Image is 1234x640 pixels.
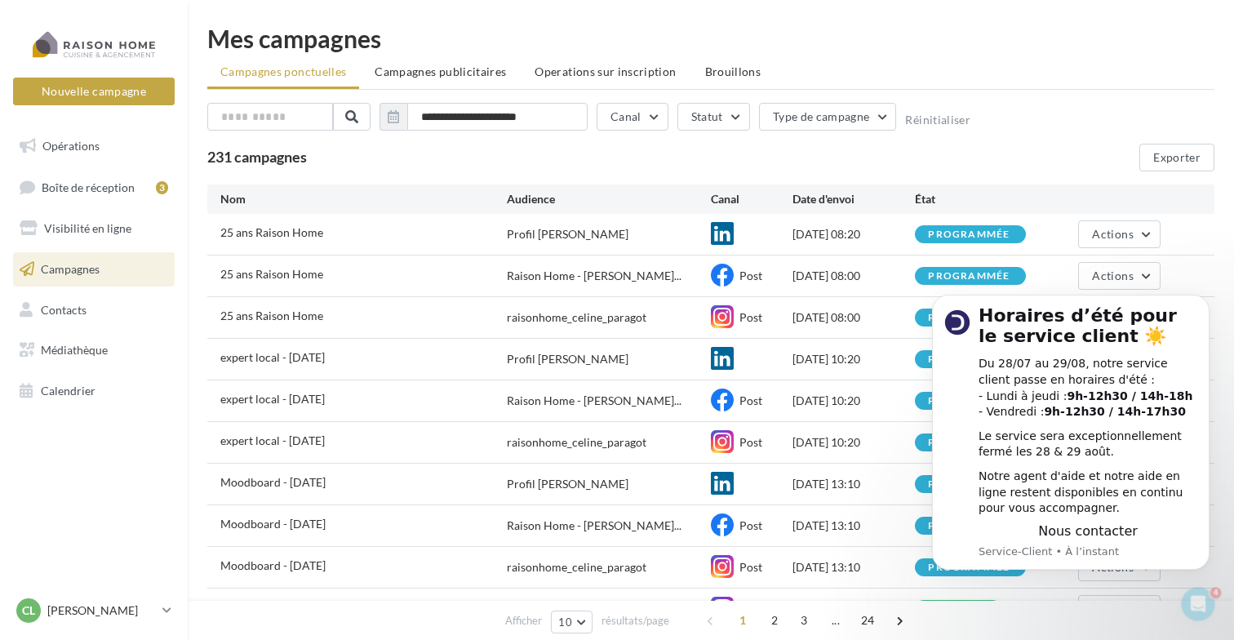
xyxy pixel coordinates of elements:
div: raisonhome_celine_paragot [507,434,646,451]
span: Post [739,518,762,532]
a: Boîte de réception3 [10,170,178,205]
a: Contacts [10,293,178,327]
span: résultats/page [601,613,669,629]
a: Visibilité en ligne [10,211,178,246]
span: 2 [761,607,788,633]
span: Actions [1092,227,1133,241]
div: Profil [PERSON_NAME] [507,226,628,242]
div: raisonhome_celine_paragot [507,309,646,326]
div: [DATE] 10:20 [792,351,915,367]
span: expert local - Août 2025 [220,350,325,364]
button: Nouvelle campagne [13,78,175,105]
iframe: Intercom notifications message [908,271,1234,596]
span: expert local - Août 2025 [220,433,325,447]
span: Post [739,269,762,282]
div: [DATE] 13:10 [792,559,915,576]
button: Exporter [1139,144,1214,171]
button: Type de campagne [759,103,897,131]
a: Cl [PERSON_NAME] [13,595,175,626]
span: Opérations [42,139,100,153]
span: Moodboard - Août 2025 [220,558,326,572]
button: 10 [551,611,593,633]
span: 25 ans Raison Home [220,267,323,281]
button: Actions [1078,220,1160,248]
div: Mes campagnes [207,26,1214,51]
div: [DATE] 13:10 [792,518,915,534]
span: Moodboard - Août 2025 [220,517,326,531]
span: expert local - Août 2025 [220,392,325,406]
span: Moodboard - Août 2025 [220,475,326,489]
div: Nom [220,191,507,207]
span: 231 campagnes [207,148,307,166]
a: Campagnes [10,252,178,287]
span: Campagnes publicitaires [375,64,506,78]
div: raisonhome_celine_paragot [507,559,646,576]
span: 24 [854,607,881,633]
div: [DATE] 13:10 [792,476,915,492]
span: Médiathèque [41,343,108,357]
span: Boîte de réception [42,180,135,193]
span: 4 [1212,584,1225,598]
div: Profil [PERSON_NAME] [507,476,628,492]
iframe: Intercom live chat [1179,584,1218,624]
button: Réinitialiser [905,113,970,127]
div: [DATE] 10:20 [792,434,915,451]
span: Post [739,435,762,449]
span: Post [739,560,762,574]
span: Raison Home - [PERSON_NAME]... [507,268,681,284]
span: Cl [22,602,35,619]
span: Campagnes [41,262,100,276]
span: 1 [730,607,756,633]
span: ... [823,607,849,633]
button: Statut [677,103,750,131]
div: Profil [PERSON_NAME] [507,351,628,367]
span: témoignage client - Août 2025 [220,600,355,614]
span: Post [739,393,762,407]
a: Calendrier [10,374,178,408]
a: Médiathèque [10,333,178,367]
span: Calendrier [41,384,95,398]
span: Actions [1092,269,1133,282]
span: Visibilité en ligne [44,221,131,235]
div: 3 [156,181,168,194]
span: Raison Home - [PERSON_NAME]... [507,518,681,534]
span: 25 ans Raison Home [220,309,323,322]
div: État [915,191,1037,207]
span: 10 [558,616,572,629]
button: Actions [1078,262,1160,290]
div: [DATE] 08:00 [792,268,915,284]
span: Brouillons [705,64,761,78]
div: [DATE] 10:20 [792,393,915,409]
span: 3 [791,607,817,633]
span: 25 ans Raison Home [220,225,323,239]
span: Contacts [41,302,87,316]
div: Canal [711,191,792,207]
p: [PERSON_NAME] [47,602,156,619]
div: Audience [507,191,711,207]
button: Canal [597,103,668,131]
div: [DATE] 08:00 [792,309,915,326]
div: programmée [928,229,1010,240]
span: Post [739,310,762,324]
span: Afficher [505,613,542,629]
span: Operations sur inscription [535,64,676,78]
div: Date d'envoi [792,191,915,207]
span: Raison Home - [PERSON_NAME]... [507,393,681,409]
a: Opérations [10,129,178,163]
div: [DATE] 08:20 [792,226,915,242]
